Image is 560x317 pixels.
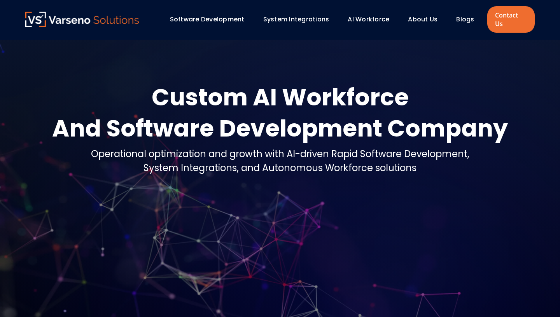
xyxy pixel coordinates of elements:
[166,13,255,26] div: Software Development
[259,13,340,26] div: System Integrations
[91,161,469,175] div: System Integrations, and Autonomous Workforce solutions
[52,113,508,144] div: And Software Development Company
[170,15,245,24] a: Software Development
[487,6,535,33] a: Contact Us
[91,147,469,161] div: Operational optimization and growth with AI-driven Rapid Software Development,
[348,15,389,24] a: AI Workforce
[344,13,400,26] div: AI Workforce
[452,13,485,26] div: Blogs
[52,82,508,113] div: Custom AI Workforce
[404,13,448,26] div: About Us
[456,15,474,24] a: Blogs
[408,15,437,24] a: About Us
[25,12,139,27] img: Varseno Solutions – Product Engineering & IT Services
[263,15,329,24] a: System Integrations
